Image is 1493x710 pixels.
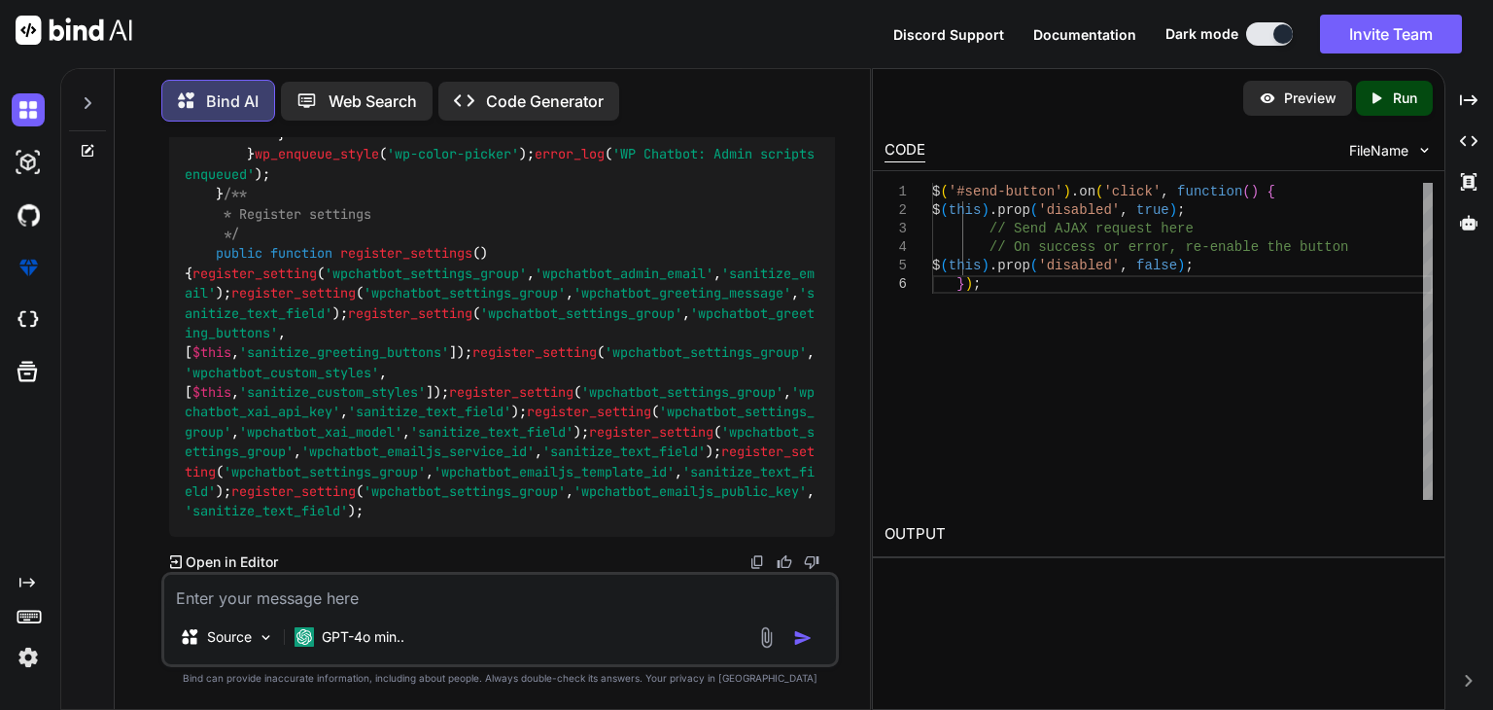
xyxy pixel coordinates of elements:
[348,404,511,421] span: 'sanitize_text_field'
[885,220,907,238] div: 3
[573,482,807,500] span: 'wpchatbot_emailjs_public_key'
[12,146,45,179] img: darkAi-studio
[542,444,706,461] span: 'sanitize_text_field'
[185,304,815,341] span: 'wpchatbot_greeting_buttons'
[192,383,231,401] span: $this
[295,627,314,647] img: GPT-4o mini
[410,423,573,441] span: 'sanitize_text_field'
[1120,258,1128,273] span: ,
[348,304,472,322] span: register_setting
[12,303,45,337] img: cloudideIcon
[1079,184,1095,199] span: on
[873,512,1444,557] h2: OUTPUT
[449,383,573,401] span: register_setting
[301,444,535,461] span: 'wpchatbot_emailjs_service_id'
[749,554,765,570] img: copy
[1393,89,1417,108] p: Run
[1186,258,1194,273] span: ;
[1349,141,1408,160] span: FileName
[1030,202,1038,218] span: (
[216,245,262,263] span: public
[255,146,379,163] span: wp_enqueue_style
[185,364,379,381] span: 'wpchatbot_custom_styles'
[1136,202,1169,218] span: true
[1242,184,1250,199] span: (
[581,383,783,401] span: 'wpchatbot_settings_group'
[1259,89,1276,107] img: preview
[270,245,488,263] span: ( )
[472,344,597,362] span: register_setting
[224,463,426,480] span: 'wpchatbot_settings_group'
[185,503,348,520] span: 'sanitize_text_field'
[777,554,792,570] img: like
[932,258,940,273] span: $
[1169,202,1177,218] span: )
[1095,184,1103,199] span: (
[207,627,252,647] p: Source
[535,146,605,163] span: error_log
[185,265,815,302] span: 'sanitize_email'
[12,198,45,231] img: githubDark
[1033,24,1136,45] button: Documentation
[956,276,964,292] span: }
[192,344,231,362] span: $this
[885,238,907,257] div: 4
[755,626,778,649] img: attachment
[990,202,997,218] span: .
[940,184,948,199] span: (
[206,89,259,113] p: Bind AI
[1416,142,1433,159] img: chevron down
[793,628,813,648] img: icon
[1030,258,1038,273] span: (
[239,383,426,401] span: 'sanitize_custom_styles'
[364,285,566,302] span: 'wpchatbot_settings_group'
[480,304,682,322] span: 'wpchatbot_settings_group'
[885,257,907,275] div: 5
[940,202,948,218] span: (
[239,344,449,362] span: 'sanitize_greeting_buttons'
[258,629,274,646] img: Pick Models
[990,258,997,273] span: .
[434,463,675,480] span: 'wpchatbot_emailjs_template_id'
[270,245,332,263] span: function
[982,258,990,273] span: )
[12,93,45,126] img: darkChat
[885,275,907,294] div: 6
[185,423,815,460] span: 'wpchatbot_settings_group'
[1251,184,1259,199] span: )
[329,89,417,113] p: Web Search
[1177,258,1185,273] span: )
[239,423,402,441] span: 'wpchatbot_xai_model'
[949,202,982,218] span: this
[231,482,356,500] span: register_setting
[322,627,404,647] p: GPT-4o min..
[12,251,45,284] img: premium
[12,641,45,674] img: settings
[185,186,371,243] span: /** * Register settings */
[965,276,973,292] span: )
[340,245,472,263] span: register_settings
[364,482,566,500] span: 'wpchatbot_settings_group'
[192,265,317,282] span: register_setting
[1136,258,1177,273] span: false
[161,671,839,686] p: Bind can provide inaccurate information, including about people. Always double-check its answers....
[1177,202,1185,218] span: ;
[387,146,519,163] span: 'wp-color-picker'
[1165,24,1238,44] span: Dark mode
[997,202,1030,218] span: prop
[16,16,132,45] img: Bind AI
[949,184,1063,199] span: '#send-button'
[1071,184,1079,199] span: .
[885,201,907,220] div: 2
[185,285,815,322] span: 'sanitize_text_field'
[1038,202,1120,218] span: 'disabled'
[885,183,907,201] div: 1
[949,258,982,273] span: this
[1063,184,1071,199] span: )
[185,404,815,441] span: 'wpchatbot_settings_group'
[1267,184,1275,199] span: {
[185,463,815,500] span: 'sanitize_text_field'
[893,24,1004,45] button: Discord Support
[535,265,713,282] span: 'wpchatbot_admin_email'
[1033,26,1136,43] span: Documentation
